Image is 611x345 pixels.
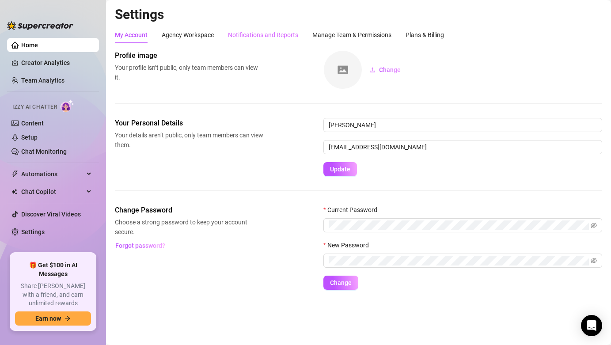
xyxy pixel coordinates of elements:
div: Agency Workspace [162,30,214,40]
h2: Settings [115,6,602,23]
span: Earn now [35,315,61,322]
div: Notifications and Reports [228,30,298,40]
span: Your Personal Details [115,118,263,129]
button: Update [323,162,357,176]
a: Discover Viral Videos [21,211,81,218]
span: Profile image [115,50,263,61]
span: Automations [21,167,84,181]
span: arrow-right [65,315,71,322]
span: Izzy AI Chatter [12,103,57,111]
div: Manage Team & Permissions [312,30,391,40]
input: Enter new email [323,140,602,154]
img: Chat Copilot [11,189,17,195]
img: logo-BBDzfeDw.svg [7,21,73,30]
button: Earn nowarrow-right [15,311,91,326]
a: Setup [21,134,38,141]
input: New Password [329,256,589,265]
span: Change [379,66,401,73]
a: Settings [21,228,45,235]
a: Home [21,42,38,49]
span: eye-invisible [591,222,597,228]
input: Current Password [329,220,589,230]
span: Change [330,279,352,286]
span: thunderbolt [11,171,19,178]
label: Current Password [323,205,383,215]
a: Team Analytics [21,77,65,84]
span: Change Password [115,205,263,216]
img: AI Chatter [61,99,74,112]
a: Creator Analytics [21,56,92,70]
label: New Password [323,240,375,250]
button: Change [362,63,408,77]
span: Chat Copilot [21,185,84,199]
button: Forgot password? [115,239,165,253]
span: Your details aren’t public, only team members can view them. [115,130,263,150]
span: eye-invisible [591,258,597,264]
div: My Account [115,30,148,40]
span: 🎁 Get $100 in AI Messages [15,261,91,278]
button: Change [323,276,358,290]
span: Choose a strong password to keep your account secure. [115,217,263,237]
span: Share [PERSON_NAME] with a friend, and earn unlimited rewards [15,282,91,308]
img: square-placeholder.png [324,51,362,89]
a: Chat Monitoring [21,148,67,155]
div: Open Intercom Messenger [581,315,602,336]
div: Plans & Billing [406,30,444,40]
span: upload [369,67,376,73]
span: Update [330,166,350,173]
span: Forgot password? [115,242,165,249]
input: Enter name [323,118,602,132]
span: Your profile isn’t public, only team members can view it. [115,63,263,82]
a: Content [21,120,44,127]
